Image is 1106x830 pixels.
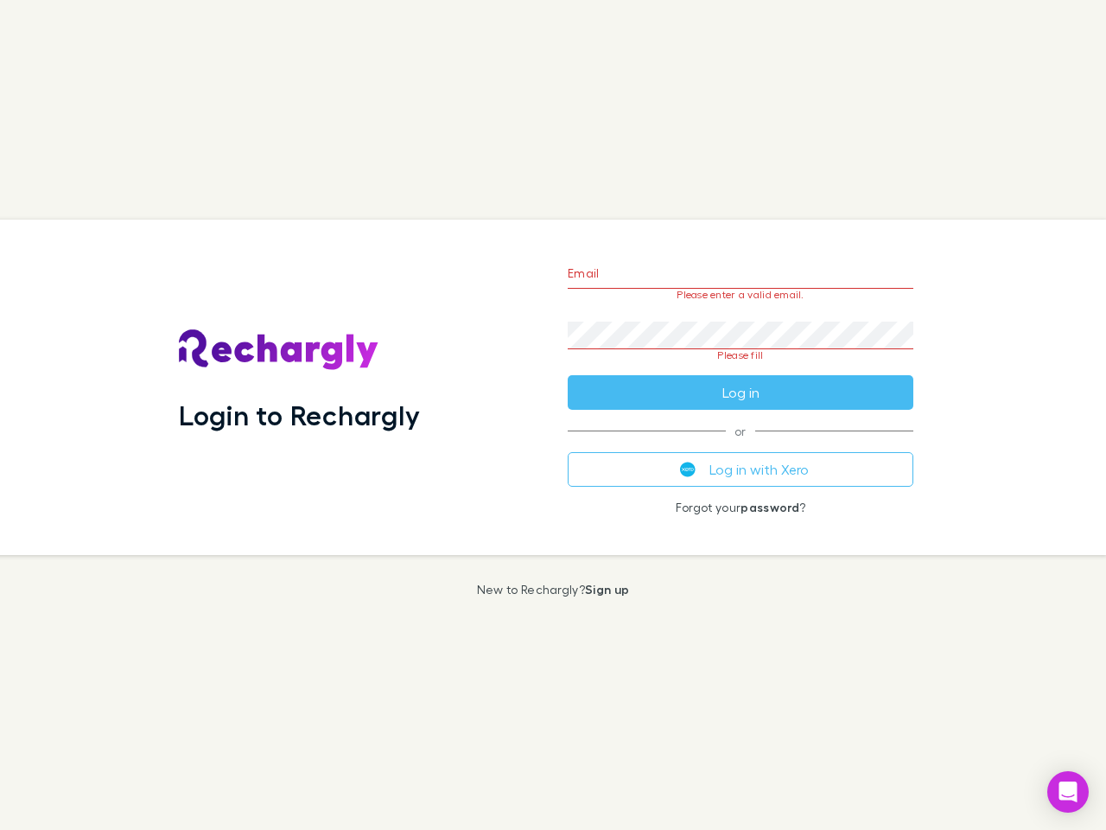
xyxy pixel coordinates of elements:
h1: Login to Rechargly [179,399,420,431]
img: Rechargly's Logo [179,329,379,371]
p: Please fill [568,349,913,361]
p: Forgot your ? [568,501,913,514]
button: Log in with Xero [568,452,913,487]
a: password [741,500,799,514]
a: Sign up [585,582,629,597]
div: Open Intercom Messenger [1047,771,1089,813]
button: Log in [568,375,913,410]
p: Please enter a valid email. [568,289,913,301]
p: New to Rechargly? [477,583,630,597]
img: Xero's logo [680,462,696,477]
span: or [568,431,913,431]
